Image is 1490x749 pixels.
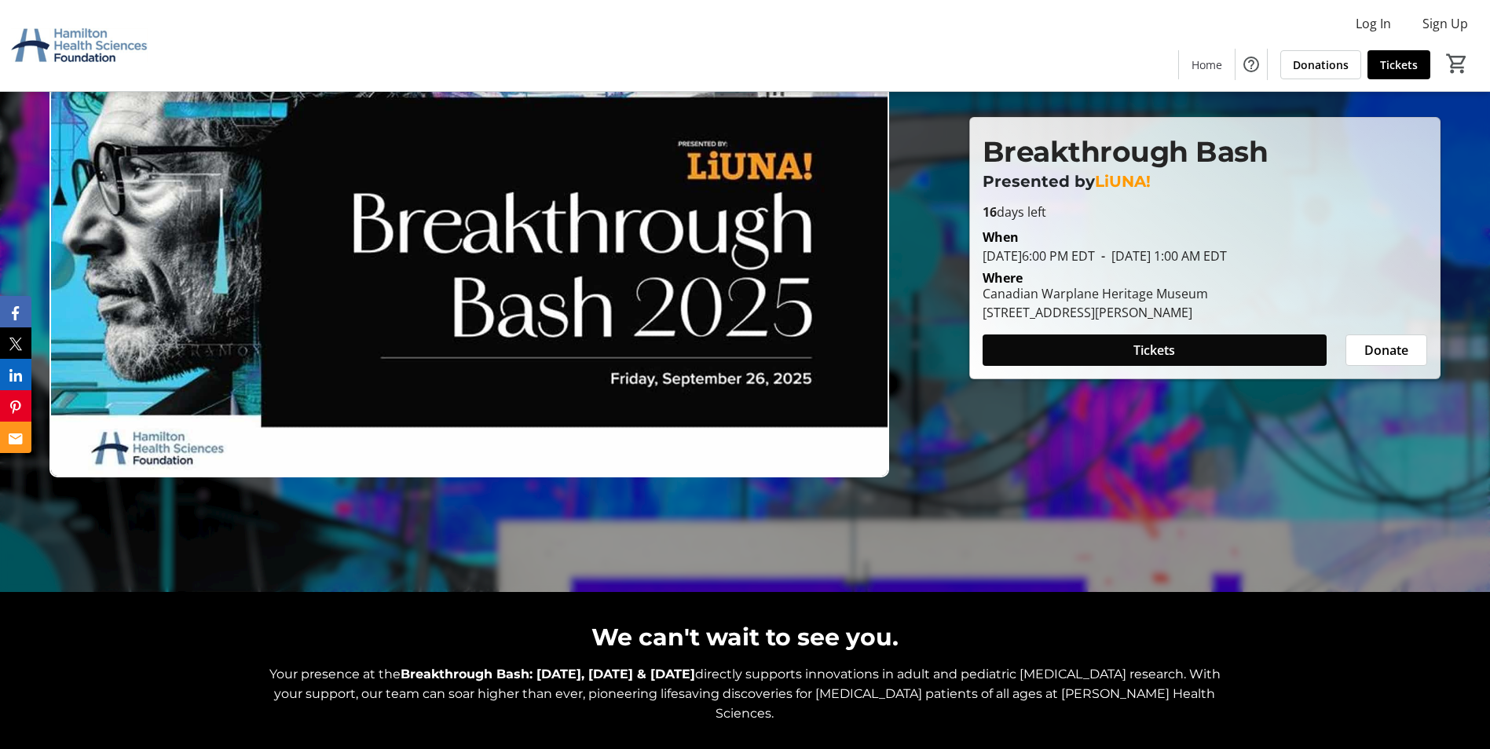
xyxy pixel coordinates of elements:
[1356,14,1391,33] span: Log In
[269,667,401,681] span: Your presence at the
[983,228,1019,247] div: When
[983,172,1095,191] span: Presented by
[1345,334,1427,366] button: Donate
[1443,49,1471,78] button: Cart
[1280,50,1361,79] a: Donations
[1343,11,1404,36] button: Log In
[1410,11,1481,36] button: Sign Up
[983,203,997,221] span: 16
[9,6,149,85] img: Hamilton Health Sciences Foundation's Logo
[49,5,889,477] img: Campaign CTA Media Photo
[1236,49,1267,80] button: Help
[1133,341,1175,360] span: Tickets
[1422,14,1468,33] span: Sign Up
[983,272,1023,284] div: Where
[1293,57,1349,73] span: Donations
[983,203,1427,221] p: days left
[1364,341,1408,360] span: Donate
[1095,172,1151,191] span: LiUNA!
[983,334,1327,366] button: Tickets
[1095,247,1227,265] span: [DATE] 1:00 AM EDT
[983,284,1208,303] div: Canadian Warplane Heritage Museum
[274,667,1221,721] span: directly supports innovations in adult and pediatric [MEDICAL_DATA] research. With your support, ...
[1179,50,1235,79] a: Home
[1380,57,1418,73] span: Tickets
[1192,57,1222,73] span: Home
[1095,247,1111,265] span: -
[983,303,1208,322] div: [STREET_ADDRESS][PERSON_NAME]
[983,247,1095,265] span: [DATE] 6:00 PM EDT
[1367,50,1430,79] a: Tickets
[401,667,695,681] strong: Breakthrough Bash: [DATE], [DATE] & [DATE]
[591,623,899,652] span: We can't wait to see you.
[983,130,1427,173] p: Breakthrough Bash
